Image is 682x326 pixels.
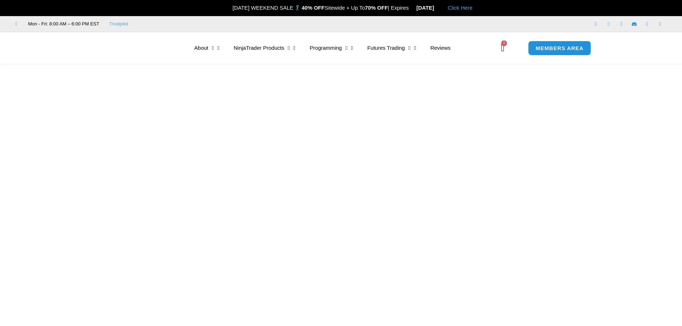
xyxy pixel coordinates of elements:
strong: [DATE] [416,5,440,11]
a: MEMBERS AREA [528,41,591,55]
a: Click Here [448,5,473,11]
a: Futures Trading [360,40,423,56]
img: 🏭 [435,5,440,10]
span: [DATE] WEEKEND SALE 🏌️‍♂️ Sitewide + Up To | Expires [225,5,416,11]
span: MEMBERS AREA [536,45,584,51]
strong: 70% OFF [365,5,388,11]
img: LogoAI | Affordable Indicators – NinjaTrader [84,35,161,61]
span: 0 [501,40,507,46]
a: Programming [303,40,360,56]
a: About [187,40,227,56]
a: 0 [490,38,515,58]
a: Trustpilot [109,20,128,28]
img: 🎉 [227,5,232,10]
a: Reviews [423,40,458,56]
img: ⌛ [409,5,415,10]
span: Mon - Fri: 8:00 AM – 6:00 PM EST [26,20,100,28]
strong: 40% OFF [301,5,324,11]
a: NinjaTrader Products [227,40,303,56]
nav: Menu [187,40,499,56]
